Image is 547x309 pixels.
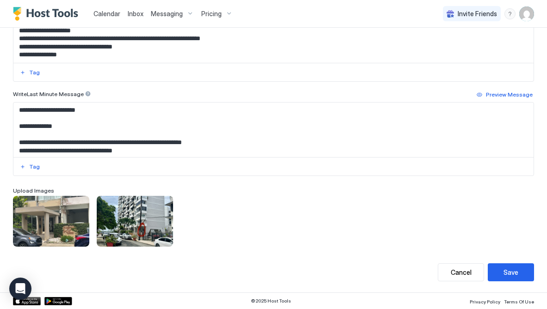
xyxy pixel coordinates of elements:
div: Cancel [451,267,472,277]
div: User profile [519,6,534,21]
span: Messaging [151,10,183,18]
span: Write Last Minute Message [13,91,84,97]
button: Tag [19,161,41,172]
textarea: Input Field [13,103,527,157]
a: Host Tools Logo [13,7,82,21]
span: Terms Of Use [504,299,534,304]
span: © 2025 Host Tools [251,298,291,304]
div: View image [97,196,173,247]
div: Open Intercom Messenger [9,278,31,300]
a: Google Play Store [44,297,72,305]
button: Preview Message [475,89,534,100]
textarea: Input Field [13,8,527,63]
div: Tag [29,68,40,77]
div: Preview Message [486,91,533,99]
a: Inbox [128,9,143,18]
div: View image [13,196,89,247]
span: Privacy Policy [470,299,500,304]
span: Invite Friends [458,10,497,18]
div: Save [503,267,518,277]
a: Terms Of Use [504,296,534,306]
div: Tag [29,163,40,171]
span: Inbox [128,10,143,18]
a: Calendar [93,9,120,18]
button: Save [488,263,534,281]
span: Calendar [93,10,120,18]
a: Privacy Policy [470,296,500,306]
a: App Store [13,297,41,305]
button: Cancel [438,263,484,281]
span: Upload Images [13,187,54,194]
button: Tag [19,67,41,78]
span: Pricing [201,10,222,18]
div: menu [504,8,516,19]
